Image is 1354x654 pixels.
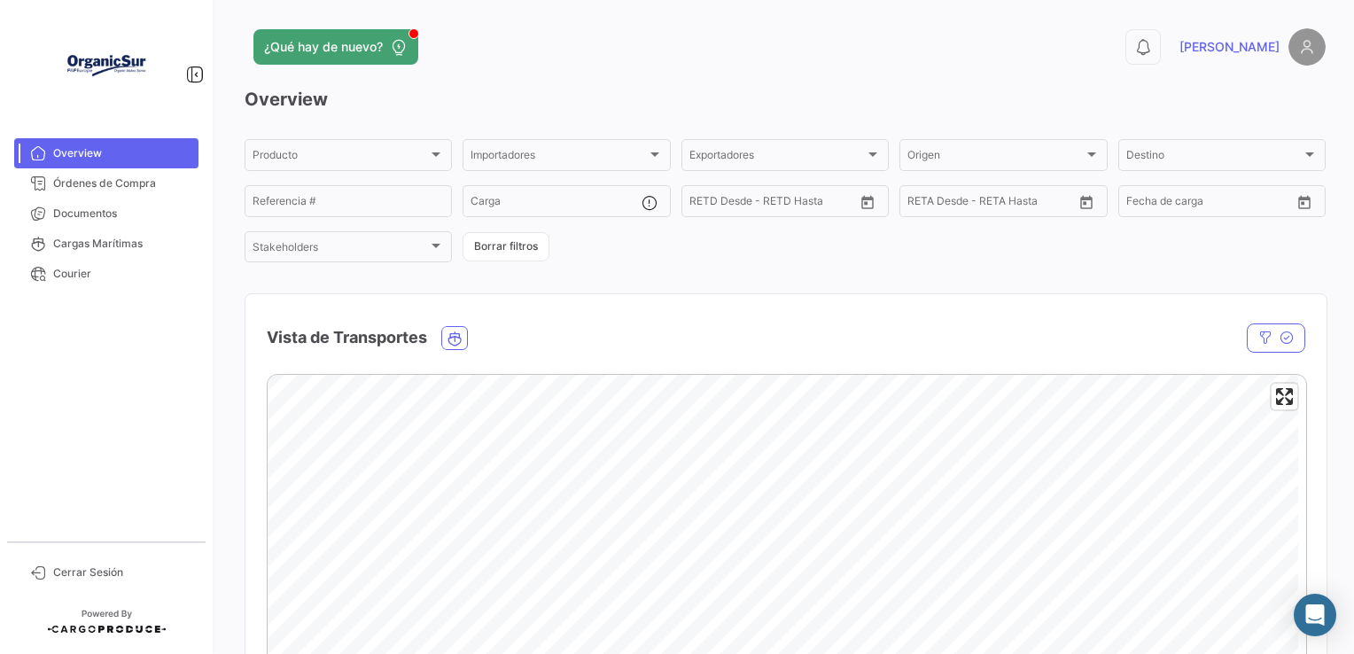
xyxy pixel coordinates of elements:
[952,198,1031,210] input: Hasta
[689,198,721,210] input: Desde
[1171,198,1249,210] input: Hasta
[442,327,467,349] button: Ocean
[53,564,191,580] span: Cerrar Sesión
[14,199,198,229] a: Documentos
[264,38,383,56] span: ¿Qué hay de nuevo?
[1179,38,1280,56] span: [PERSON_NAME]
[267,325,427,350] h4: Vista de Transportes
[1291,189,1318,215] button: Open calendar
[1272,384,1297,409] button: Enter fullscreen
[53,236,191,252] span: Cargas Marítimas
[14,168,198,199] a: Órdenes de Compra
[471,152,646,164] span: Importadores
[53,206,191,222] span: Documentos
[14,138,198,168] a: Overview
[734,198,813,210] input: Hasta
[907,198,939,210] input: Desde
[245,87,1326,112] h3: Overview
[1126,152,1302,164] span: Destino
[1294,594,1336,636] div: Abrir Intercom Messenger
[53,145,191,161] span: Overview
[14,229,198,259] a: Cargas Marítimas
[253,29,418,65] button: ¿Qué hay de nuevo?
[1126,198,1158,210] input: Desde
[854,189,881,215] button: Open calendar
[1288,28,1326,66] img: placeholder-user.png
[253,244,428,256] span: Stakeholders
[1073,189,1100,215] button: Open calendar
[689,152,865,164] span: Exportadores
[907,152,1083,164] span: Origen
[463,232,549,261] button: Borrar filtros
[62,21,151,110] img: Logo+OrganicSur.png
[53,266,191,282] span: Courier
[253,152,428,164] span: Producto
[14,259,198,289] a: Courier
[53,175,191,191] span: Órdenes de Compra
